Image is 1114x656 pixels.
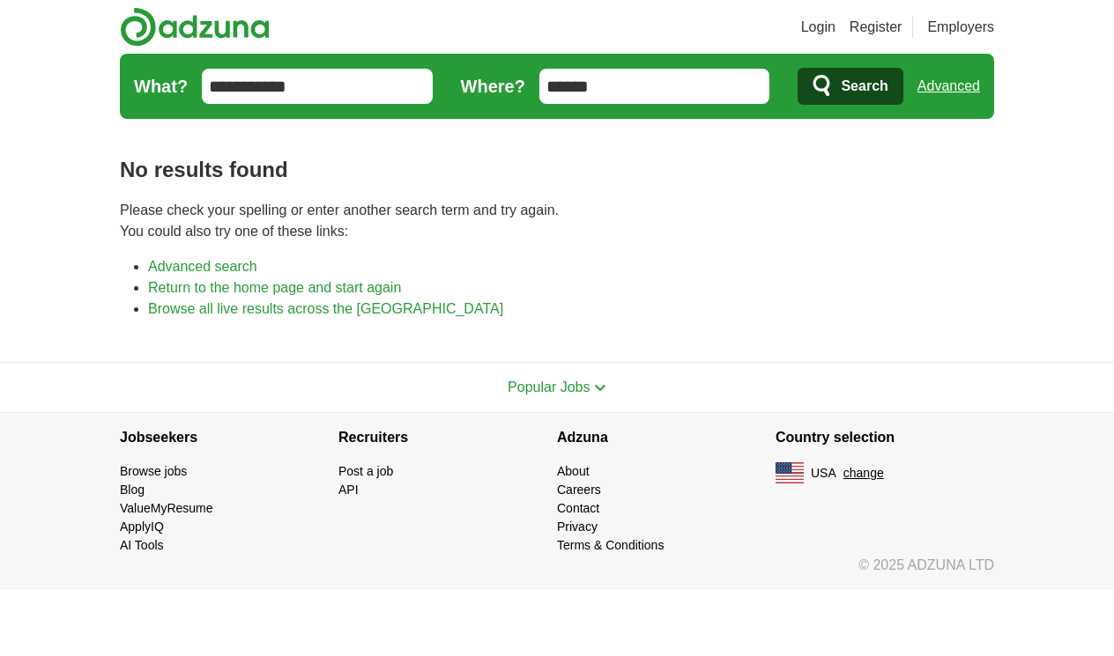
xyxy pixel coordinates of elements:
img: Adzuna logo [120,7,270,47]
a: ApplyIQ [120,520,164,534]
a: Privacy [557,520,598,534]
a: Post a job [338,464,393,478]
a: ValueMyResume [120,501,213,515]
img: US flag [776,462,804,483]
p: Please check your spelling or enter another search term and try again. You could also try one of ... [120,200,994,242]
label: What? [134,73,188,100]
a: Login [801,17,835,38]
span: Popular Jobs [508,380,590,394]
a: Browse all live results across the [GEOGRAPHIC_DATA] [148,301,503,316]
a: About [557,464,590,478]
span: Search [841,69,887,104]
h1: No results found [120,154,994,186]
a: AI Tools [120,538,164,552]
span: USA [811,464,836,483]
button: change [843,464,884,483]
a: Blog [120,483,145,497]
a: Terms & Conditions [557,538,664,552]
a: Register [850,17,902,38]
a: Employers [927,17,994,38]
a: Contact [557,501,599,515]
a: Advanced [917,69,980,104]
a: API [338,483,359,497]
button: Search [798,68,902,105]
div: © 2025 ADZUNA LTD [106,555,1008,590]
h4: Country selection [776,413,994,462]
a: Advanced search [148,259,257,274]
a: Browse jobs [120,464,187,478]
a: Return to the home page and start again [148,280,401,295]
a: Careers [557,483,601,497]
img: toggle icon [594,384,606,392]
label: Where? [461,73,525,100]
